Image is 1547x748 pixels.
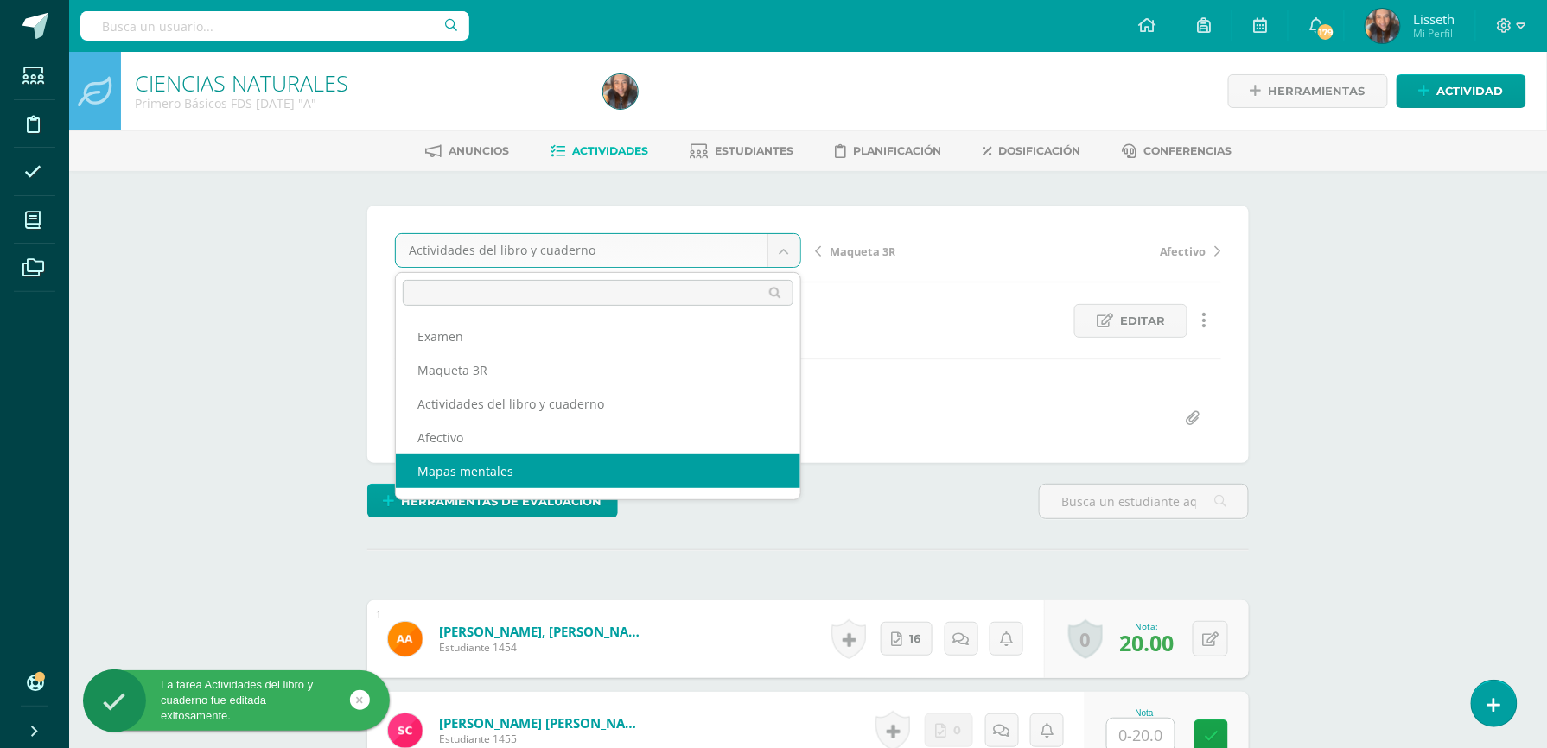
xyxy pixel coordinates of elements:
div: Actividades civicas y culturales [396,488,800,522]
div: Maqueta 3R [396,353,800,387]
div: Afectivo [396,421,800,454]
div: Examen [396,320,800,353]
div: Mapas mentales [396,454,800,488]
div: Actividades del libro y cuaderno [396,387,800,421]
